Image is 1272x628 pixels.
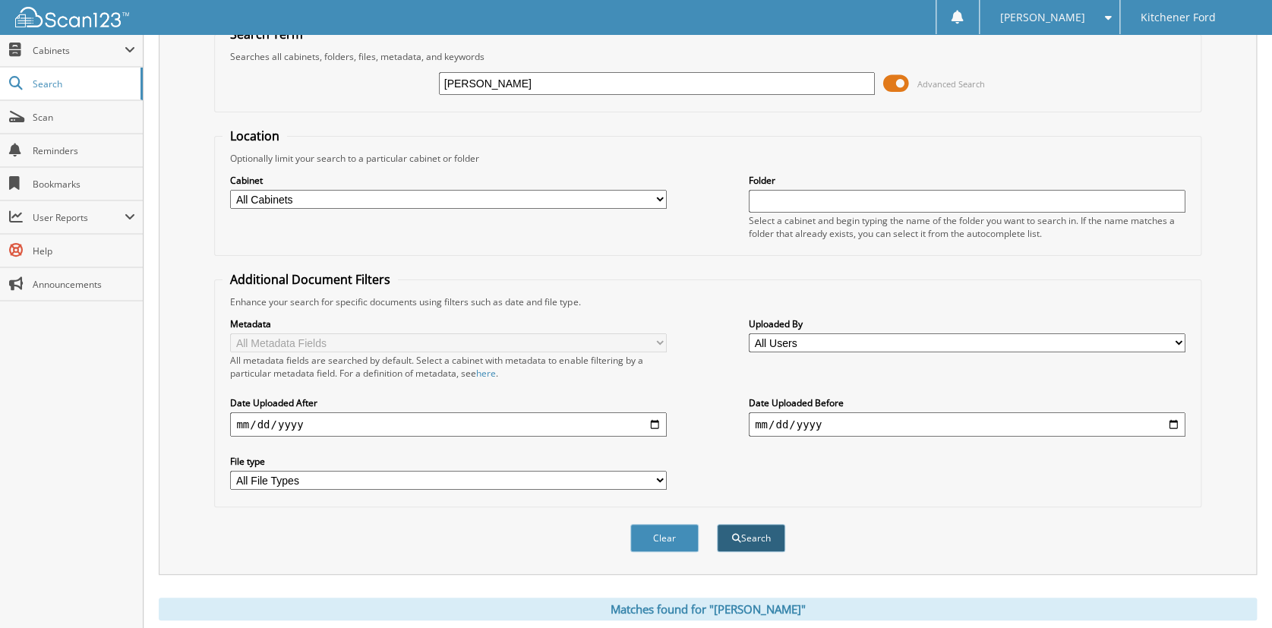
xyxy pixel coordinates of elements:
[230,354,667,380] div: All metadata fields are searched by default. Select a cabinet with metadata to enable filtering b...
[230,455,667,468] label: File type
[230,396,667,409] label: Date Uploaded After
[159,598,1257,620] div: Matches found for "[PERSON_NAME]"
[33,144,135,157] span: Reminders
[749,412,1185,437] input: end
[630,524,699,552] button: Clear
[749,396,1185,409] label: Date Uploaded Before
[223,152,1192,165] div: Optionally limit your search to a particular cabinet or folder
[223,50,1192,63] div: Searches all cabinets, folders, files, metadata, and keywords
[223,128,287,144] legend: Location
[999,13,1084,22] span: [PERSON_NAME]
[33,278,135,291] span: Announcements
[230,317,667,330] label: Metadata
[1141,13,1216,22] span: Kitchener Ford
[230,174,667,187] label: Cabinet
[33,77,133,90] span: Search
[223,271,398,288] legend: Additional Document Filters
[917,78,984,90] span: Advanced Search
[717,524,785,552] button: Search
[33,44,125,57] span: Cabinets
[223,26,311,43] legend: Search Term
[749,174,1185,187] label: Folder
[749,214,1185,240] div: Select a cabinet and begin typing the name of the folder you want to search in. If the name match...
[1196,555,1272,628] iframe: Chat Widget
[230,412,667,437] input: start
[223,295,1192,308] div: Enhance your search for specific documents using filters such as date and file type.
[476,367,496,380] a: here
[33,178,135,191] span: Bookmarks
[15,7,129,27] img: scan123-logo-white.svg
[33,245,135,257] span: Help
[749,317,1185,330] label: Uploaded By
[33,211,125,224] span: User Reports
[33,111,135,124] span: Scan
